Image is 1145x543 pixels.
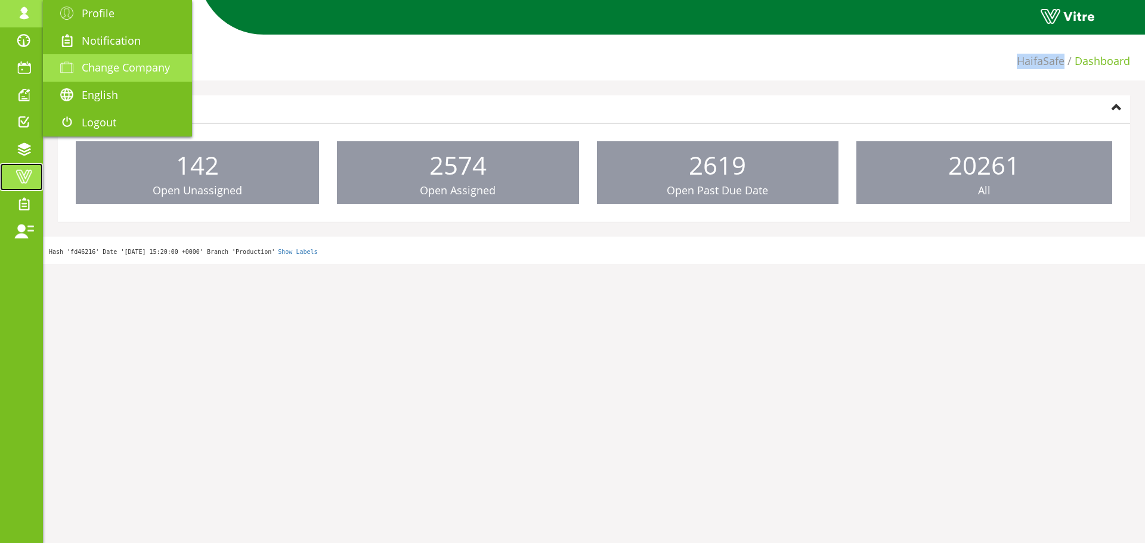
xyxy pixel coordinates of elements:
[43,82,192,109] a: English
[49,249,275,255] span: Hash 'fd46216' Date '[DATE] 15:20:00 +0000' Branch 'Production'
[278,249,317,255] a: Show Labels
[82,6,114,20] span: Profile
[978,183,991,197] span: All
[82,115,116,129] span: Logout
[597,141,838,204] a: 2619 Open Past Due Date
[1017,54,1064,68] a: HaifaSafe
[176,148,219,182] span: 142
[948,148,1020,182] span: 20261
[43,54,192,82] a: Change Company
[82,60,170,75] span: Change Company
[856,141,1112,204] a: 20261 All
[82,33,141,48] span: Notification
[429,148,487,182] span: 2574
[667,183,768,197] span: Open Past Due Date
[82,88,118,102] span: English
[43,109,192,136] a: Logout
[689,148,746,182] span: 2619
[76,141,319,204] a: 142 Open Unassigned
[337,141,578,204] a: 2574 Open Assigned
[420,183,496,197] span: Open Assigned
[43,27,192,55] a: Notification
[153,183,242,197] span: Open Unassigned
[1064,54,1130,69] li: Dashboard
